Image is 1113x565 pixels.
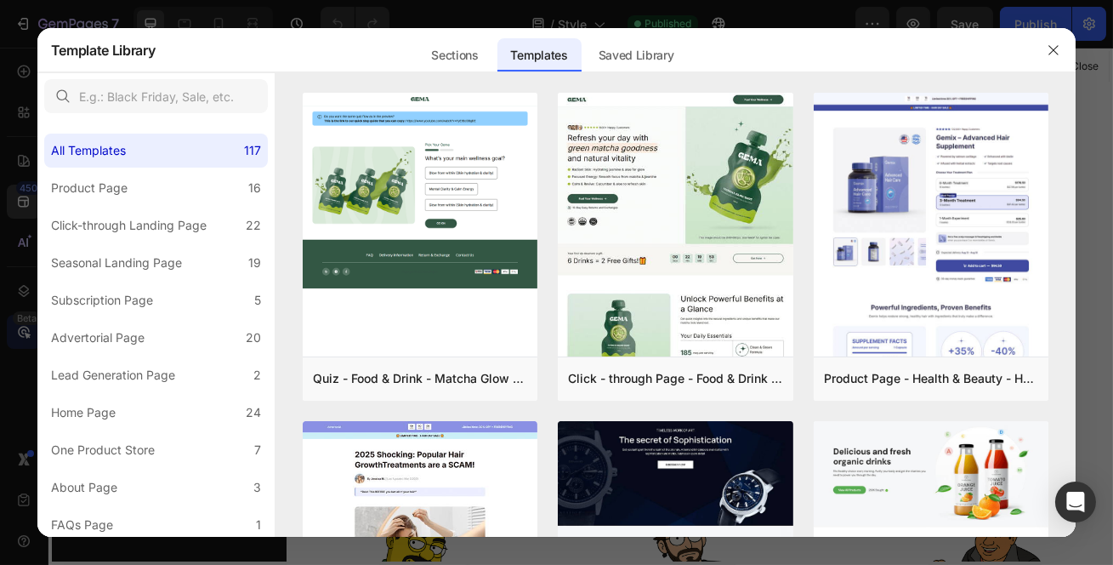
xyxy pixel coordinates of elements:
[253,365,261,385] div: 2
[254,440,261,460] div: 7
[51,178,128,198] div: Product Page
[417,38,491,72] div: Sections
[51,477,117,498] div: About Page
[51,253,182,273] div: Seasonal Landing Page
[303,93,538,288] img: quiz-1.png
[51,328,145,348] div: Advertorial Page
[51,515,113,535] div: FAQs Page
[585,38,688,72] div: Saved Library
[253,477,261,498] div: 3
[248,178,261,198] div: 16
[254,290,261,311] div: 5
[1055,482,1096,522] div: Open Intercom Messenger
[824,368,1039,389] div: Product Page - Health & Beauty - Hair Supplement
[256,515,261,535] div: 1
[568,368,783,389] div: Click - through Page - Food & Drink - Matcha Glow Shot
[51,140,126,161] div: All Templates
[51,290,153,311] div: Subscription Page
[51,365,175,385] div: Lead Generation Page
[51,215,207,236] div: Click-through Landing Page
[51,28,156,72] h2: Template Library
[44,79,268,113] input: E.g.: Black Friday, Sale, etc.
[248,253,261,273] div: 19
[313,368,528,389] div: Quiz - Food & Drink - Matcha Glow Shot
[246,215,261,236] div: 22
[51,440,155,460] div: One Product Store
[246,328,261,348] div: 20
[497,38,582,72] div: Templates
[244,140,261,161] div: 117
[246,402,261,423] div: 24
[51,402,116,423] div: Home Page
